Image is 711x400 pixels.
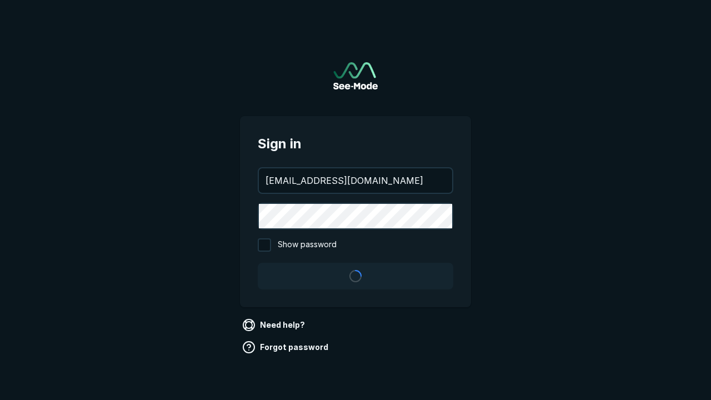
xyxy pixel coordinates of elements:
a: Need help? [240,316,309,334]
span: Show password [278,238,337,252]
a: Forgot password [240,338,333,356]
img: See-Mode Logo [333,62,378,89]
input: your@email.com [259,168,452,193]
span: Sign in [258,134,453,154]
a: Go to sign in [333,62,378,89]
